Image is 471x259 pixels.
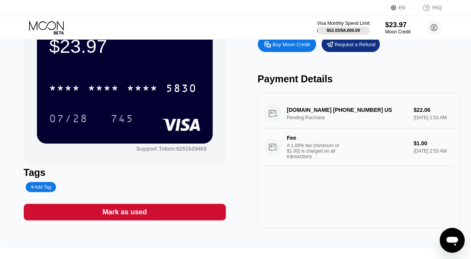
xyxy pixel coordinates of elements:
div: Add Tag [26,182,56,192]
div: EN [399,5,406,10]
div: $1.00 [414,140,454,146]
div: $52.03 / $4,000.00 [327,28,360,33]
div: FeeA 1.00% fee (minimum of $1.00) is charged on all transactions$1.00[DATE] 2:53 AM [264,129,454,166]
div: 07/28 [49,113,88,126]
div: EN [391,4,415,12]
div: $23.97 [49,35,200,57]
div: 745 [105,109,140,128]
div: Mark as used [24,204,226,221]
div: A 1.00% fee (minimum of $1.00) is charged on all transactions [287,143,345,159]
iframe: Button to launch messaging window [440,228,465,253]
div: Support Token:9251b29469 [136,146,207,152]
div: Tags [24,167,226,178]
div: Buy Moon Credit [258,37,316,52]
div: Payment Details [258,73,460,85]
div: 07/28 [44,109,94,128]
div: 745 [111,113,134,126]
div: Add Tag [30,184,51,190]
div: Mark as used [102,208,147,217]
div: FAQ [432,5,442,10]
div: Visa Monthly Spend Limit$52.03/$4,000.00 [317,21,369,35]
div: Request a Refund [335,41,376,48]
div: Fee [287,135,341,141]
div: Buy Moon Credit [273,41,310,48]
div: Support Token: 9251b29469 [136,146,207,152]
div: 5830 [166,83,197,96]
div: $23.97 [385,21,411,29]
div: Moon Credit [385,29,411,35]
div: Visa Monthly Spend Limit [317,21,369,26]
div: [DATE] 2:53 AM [414,148,454,154]
div: Request a Refund [322,37,380,52]
div: $23.97Moon Credit [385,21,411,35]
div: FAQ [415,4,442,12]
